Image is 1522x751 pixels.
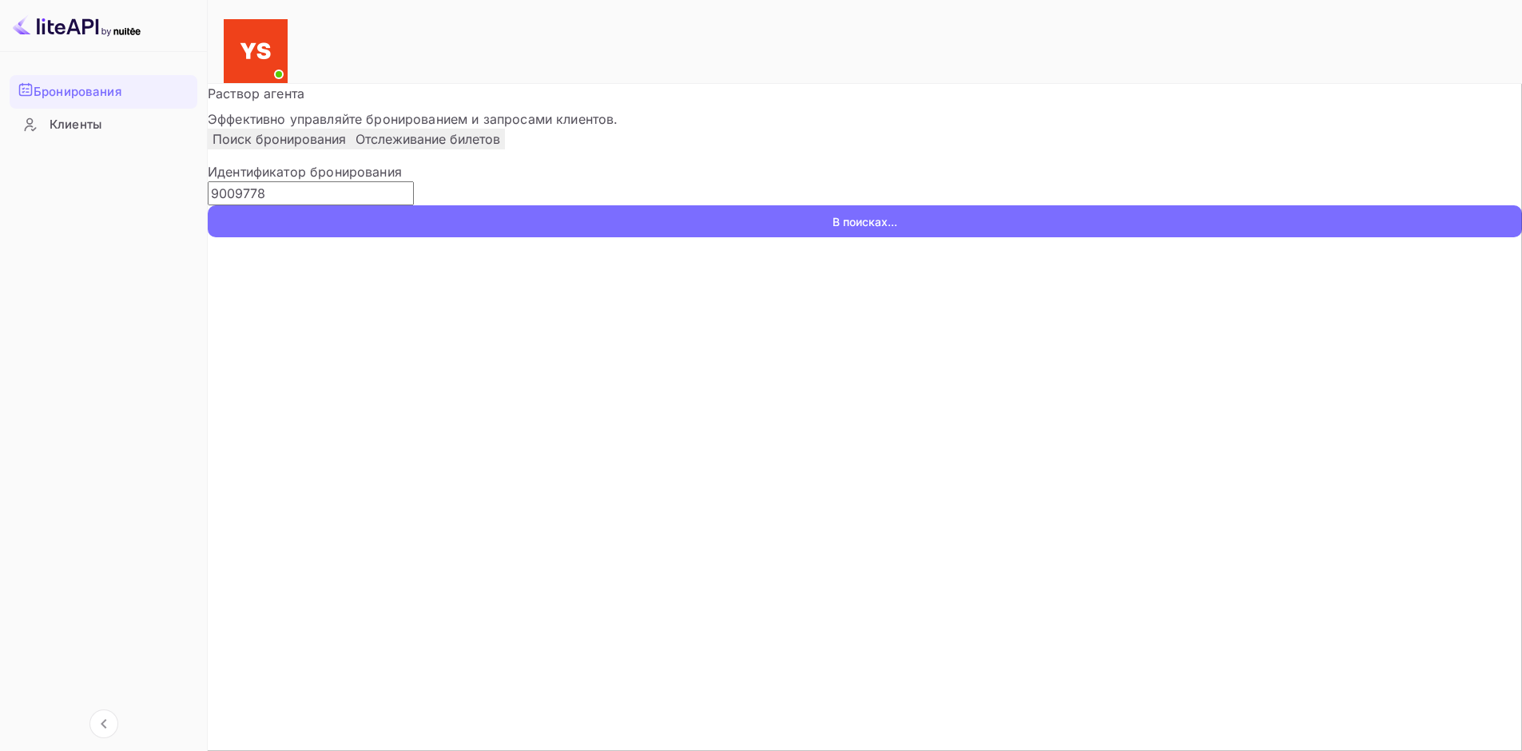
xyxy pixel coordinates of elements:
[356,131,500,147] ya-tr-span: Отслеживание билетов
[224,19,288,83] img: Служба Поддержки Яндекса
[208,181,414,205] input: Введите идентификатор бронирования (например, 63782194)
[213,131,346,147] ya-tr-span: Поиск бронирования
[89,709,118,738] button: Свернуть навигацию
[208,205,1522,237] button: В поисках...
[10,75,197,109] div: Бронирования
[13,13,141,38] img: Логотип LiteAPI
[208,85,304,101] ya-tr-span: Раствор агента
[34,83,121,101] ya-tr-span: Бронирования
[208,111,618,127] ya-tr-span: Эффективно управляйте бронированием и запросами клиентов.
[833,213,897,230] ya-tr-span: В поисках...
[50,116,101,134] ya-tr-span: Клиенты
[10,75,197,107] a: Бронирования
[208,164,402,180] ya-tr-span: Идентификатор бронирования
[10,109,197,139] a: Клиенты
[10,109,197,141] div: Клиенты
